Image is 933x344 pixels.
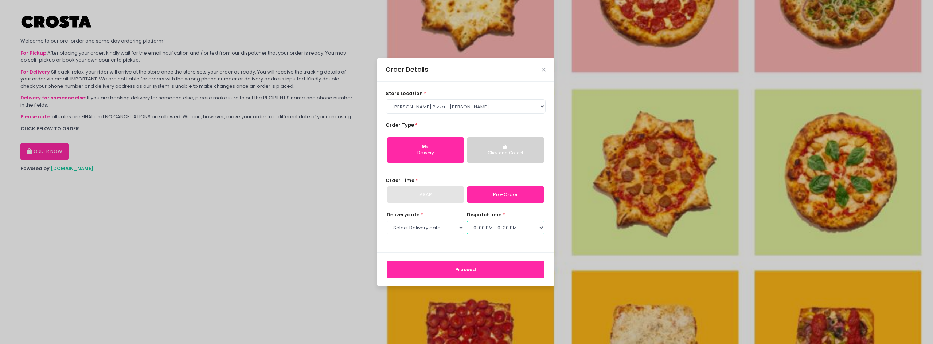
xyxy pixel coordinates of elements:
[387,211,419,218] span: Delivery date
[392,150,459,157] div: Delivery
[386,177,414,184] span: Order Time
[467,211,501,218] span: dispatch time
[542,68,546,71] button: Close
[467,186,544,203] a: Pre-Order
[386,90,423,97] span: store location
[387,137,464,163] button: Delivery
[386,65,428,74] div: Order Details
[467,137,544,163] button: Click and Collect
[387,261,544,278] button: Proceed
[472,150,539,157] div: Click and Collect
[386,122,414,128] span: Order Type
